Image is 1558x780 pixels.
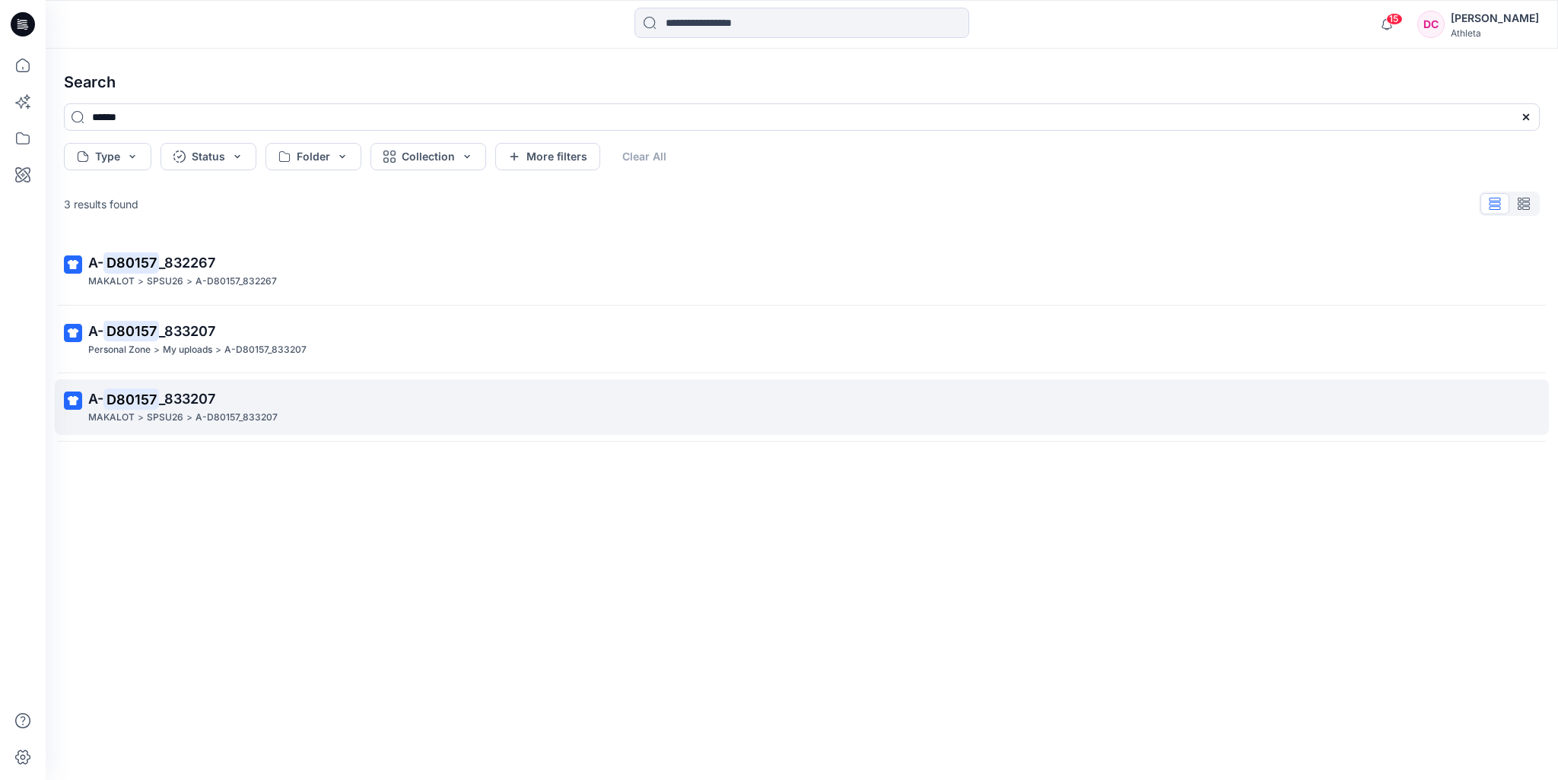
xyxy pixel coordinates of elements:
div: [PERSON_NAME] [1451,9,1539,27]
p: A-D80157_833207 [224,342,307,358]
span: 15 [1386,13,1403,25]
mark: D80157 [103,252,159,273]
span: A- [88,323,103,339]
span: _832267 [159,255,215,271]
span: _833207 [159,391,215,407]
button: Folder [265,143,361,170]
p: MAKALOT [88,410,135,426]
button: More filters [495,143,600,170]
span: A- [88,391,103,407]
p: My uploads [163,342,212,358]
p: MAKALOT [88,274,135,290]
p: > [186,410,192,426]
p: > [138,274,144,290]
button: Status [161,143,256,170]
p: > [215,342,221,358]
p: SPSU26 [147,274,183,290]
p: > [138,410,144,426]
p: > [154,342,160,358]
mark: D80157 [103,320,159,341]
a: A-D80157_833207Personal Zone>My uploads>A-D80157_833207 [55,312,1549,367]
h4: Search [52,61,1552,103]
button: Type [64,143,151,170]
p: 3 results found [64,196,138,212]
div: DC [1417,11,1445,38]
p: A-D80157_833207 [196,410,278,426]
p: SPSU26 [147,410,183,426]
p: > [186,274,192,290]
span: _833207 [159,323,215,339]
button: Collection [370,143,486,170]
p: Personal Zone [88,342,151,358]
div: Athleta [1451,27,1539,39]
span: A- [88,255,103,271]
mark: D80157 [103,388,159,410]
a: A-D80157_832267MAKALOT>SPSU26>A-D80157_832267 [55,243,1549,299]
p: A-D80157_832267 [196,274,277,290]
a: A-D80157_833207MAKALOT>SPSU26>A-D80157_833207 [55,379,1549,435]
